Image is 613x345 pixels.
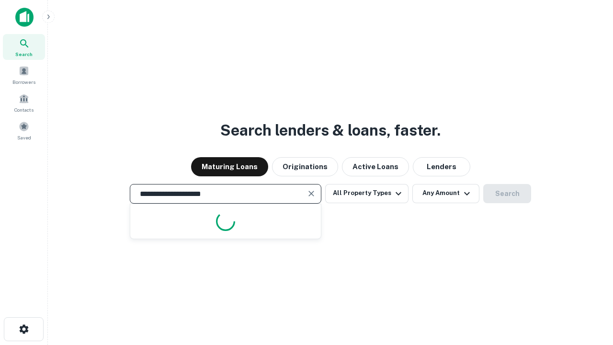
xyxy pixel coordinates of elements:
[14,106,34,114] span: Contacts
[15,8,34,27] img: capitalize-icon.png
[220,119,441,142] h3: Search lenders & loans, faster.
[565,268,613,314] iframe: Chat Widget
[3,90,45,115] a: Contacts
[305,187,318,200] button: Clear
[191,157,268,176] button: Maturing Loans
[3,117,45,143] a: Saved
[15,50,33,58] span: Search
[12,78,35,86] span: Borrowers
[342,157,409,176] button: Active Loans
[272,157,338,176] button: Originations
[3,34,45,60] a: Search
[325,184,409,203] button: All Property Types
[3,62,45,88] a: Borrowers
[17,134,31,141] span: Saved
[412,184,479,203] button: Any Amount
[413,157,470,176] button: Lenders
